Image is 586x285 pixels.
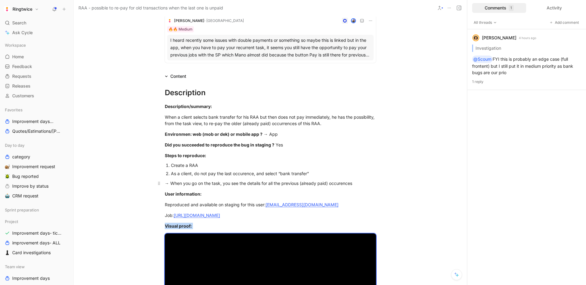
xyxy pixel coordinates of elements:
div: Reproduced and available on staging for this user: [165,201,376,208]
p: 1 reply [472,79,581,85]
a: [URL][DOMAIN_NAME] [174,213,220,218]
a: Requests [2,72,71,81]
span: Improvement days- tickets ready [12,230,64,236]
a: Quotes/Estimations/[PERSON_NAME] [2,127,71,136]
div: Description [165,87,376,98]
strong: Did you succeeded to reproduce the bug in staging ? [165,142,274,147]
span: RAA - possible to re-pay for old transactions when the last one is unpaid [78,4,223,12]
img: Ringtwice [4,6,10,12]
div: ProjectImprovement days- tickets readyimprovement days- ALL♟️Card investigations [2,217,71,257]
strong: User information: [165,191,201,197]
div: Favorites [2,105,71,114]
a: Ask Cycle [2,28,71,37]
a: Releases [2,81,71,91]
div: Day to daycategory🐌Improvement request🪲Bug reportedImprove by status🤖CRM request [2,141,71,200]
a: improvement days- ALL [2,238,71,247]
img: ♟️ [5,250,10,255]
div: Workspace [2,41,71,50]
span: improvement days- ALL [12,240,60,246]
a: category [2,152,71,161]
span: Bug reported [12,173,39,179]
span: Sprint preparation [5,207,39,213]
strong: Environmen: web (mob or dek) or mobile app ? [165,132,262,137]
span: Releases [12,83,31,89]
span: · [GEOGRAPHIC_DATA] [204,18,244,23]
span: Team view [5,264,25,270]
span: Quotes/Estimations/[PERSON_NAME] [12,128,61,135]
span: Improve by status [12,183,49,189]
button: 🐌 [4,163,11,170]
a: ♟️Card investigations [2,248,71,257]
strong: Steps to reproduce: [165,153,206,158]
div: Content [170,73,186,80]
span: CRM request [12,193,38,199]
img: logo [167,18,172,23]
h1: Ringtwice [13,6,32,12]
span: All threads [474,20,497,26]
div: Sprint preparation [2,205,71,215]
div: Yes [165,142,376,148]
div: → When you go on the task, you see the details for all the previous (already paid) occurences [165,180,376,186]
span: [PERSON_NAME] [174,18,204,23]
div: Team view [2,262,71,271]
div: → App [165,131,376,137]
div: Sprint preparation [2,205,71,216]
span: Card investigations [12,250,51,256]
div: Project [2,217,71,226]
a: Home [2,52,71,61]
a: Improvement daysTeam view [2,117,71,126]
div: I heard recently some issues with double payments or something so maybe this is linked but in the... [170,37,371,59]
a: 🪲Bug reported [2,172,71,181]
a: Customers [2,91,71,100]
button: 🤖 [4,192,11,200]
div: When a client selects bank transfer for his RAA but then does not pay immediately, he has the pos... [165,114,376,127]
img: 🐌 [5,164,10,169]
button: ♟️ [4,249,11,256]
span: Search [12,19,26,27]
span: Requests [12,73,31,79]
p: 4 hours ago [519,35,536,41]
a: 🐌Improvement request [2,162,71,171]
a: Feedback [2,62,71,71]
button: 🪲 [4,173,11,180]
div: Activity [527,3,581,13]
div: 1 [509,5,514,11]
div: Day to day [2,141,71,150]
span: Customers [12,93,34,99]
button: RingtwiceRingtwice [2,5,40,13]
div: 🔥🔥 Medium [168,26,193,32]
a: [EMAIL_ADDRESS][DOMAIN_NAME] [266,202,338,207]
div: Comments1 [472,3,526,13]
button: All threads [472,20,498,26]
div: Content [162,73,189,80]
strong: Visual proof: [165,223,192,229]
span: Add comment [555,20,580,26]
button: Add comment [548,20,581,26]
div: Job: [165,212,376,218]
strong: Description/summary: [165,104,212,109]
a: Improvement days [2,274,71,283]
span: Project [5,218,18,225]
div: As a client, do not pay the last occurence, and select “bank transfer” [171,170,376,177]
span: Workspace [5,42,26,48]
a: 🤖CRM request [2,191,71,200]
div: [PERSON_NAME] [482,34,516,41]
span: Day to day [5,142,24,148]
a: Improvement days- tickets ready [2,229,71,238]
span: Improvement days [12,275,50,281]
div: Create a RAA [171,162,376,168]
a: Improve by status [2,182,71,191]
span: Favorites [5,107,23,113]
div: Search [2,18,71,27]
img: avatar [351,19,355,23]
span: Ask Cycle [12,29,33,36]
img: 🤖 [5,193,10,198]
span: Improvement request [12,164,55,170]
span: Improvement days [12,118,58,125]
span: Home [12,54,24,60]
span: Feedback [12,63,32,70]
img: avatar [473,35,479,41]
img: 🪲 [5,174,10,179]
span: category [12,154,30,160]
